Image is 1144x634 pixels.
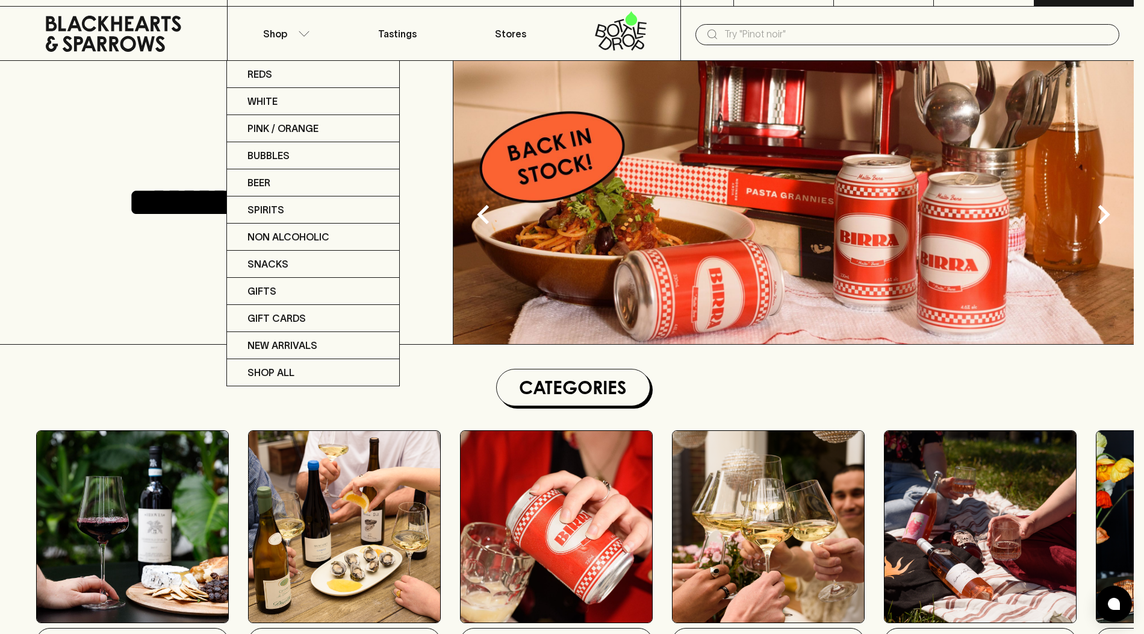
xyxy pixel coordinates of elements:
[227,332,399,359] a: New Arrivals
[227,142,399,169] a: Bubbles
[227,115,399,142] a: Pink / Orange
[247,365,294,380] p: SHOP ALL
[227,305,399,332] a: Gift Cards
[247,338,317,353] p: New Arrivals
[227,278,399,305] a: Gifts
[247,148,290,163] p: Bubbles
[227,359,399,386] a: SHOP ALL
[227,61,399,88] a: Reds
[247,311,306,325] p: Gift Cards
[247,67,272,81] p: Reds
[247,257,288,271] p: Snacks
[247,121,319,136] p: Pink / Orange
[227,251,399,278] a: Snacks
[247,284,276,298] p: Gifts
[247,175,270,190] p: Beer
[1108,598,1120,610] img: bubble-icon
[247,202,284,217] p: Spirits
[227,169,399,196] a: Beer
[227,196,399,224] a: Spirits
[247,94,278,108] p: White
[227,224,399,251] a: Non Alcoholic
[247,230,329,244] p: Non Alcoholic
[227,88,399,115] a: White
